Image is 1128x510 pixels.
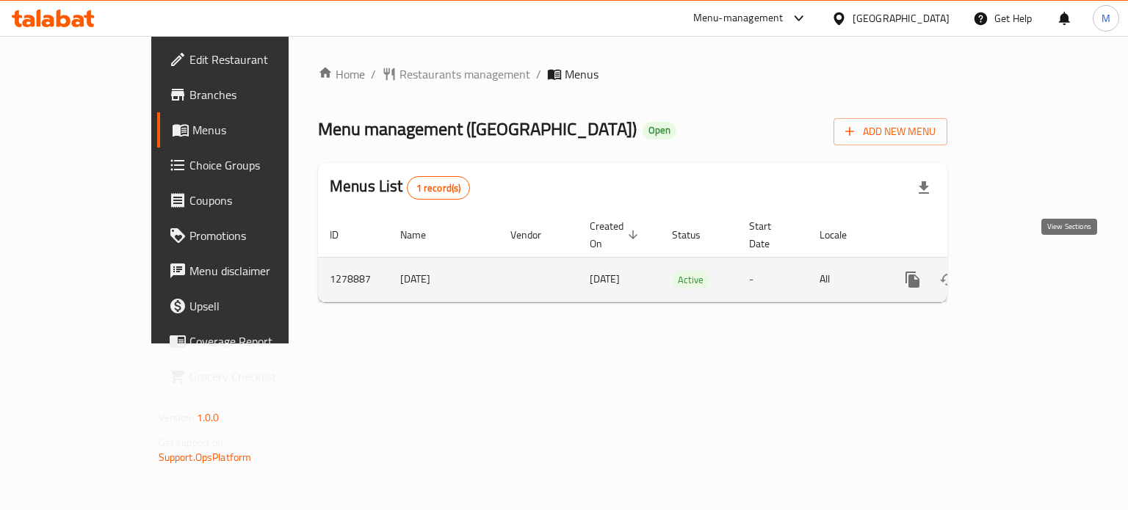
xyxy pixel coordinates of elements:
nav: breadcrumb [318,65,947,83]
span: Start Date [749,217,790,252]
span: Version: [159,408,195,427]
li: / [371,65,376,83]
span: Choice Groups [189,156,328,174]
span: Branches [189,86,328,103]
a: Restaurants management [382,65,530,83]
span: Upsell [189,297,328,315]
a: Grocery Checklist [157,359,340,394]
span: [DATE] [590,269,620,288]
span: Status [672,226,720,244]
a: Menu disclaimer [157,253,340,288]
div: Open [643,122,676,139]
span: Get support on: [159,433,226,452]
table: enhanced table [318,213,1048,302]
td: [DATE] [388,257,499,302]
span: ID [330,226,358,244]
span: 1.0.0 [197,408,220,427]
a: Coverage Report [157,324,340,359]
div: Active [672,271,709,288]
div: Export file [906,170,941,205]
a: Menus [157,112,340,147]
span: Coupons [189,192,328,209]
span: Active [672,272,709,288]
span: Menu disclaimer [189,262,328,280]
span: Promotions [189,227,328,244]
li: / [536,65,541,83]
a: Home [318,65,365,83]
td: 1278887 [318,257,388,302]
a: Support.OpsPlatform [159,448,252,467]
span: 1 record(s) [408,181,470,195]
span: Locale [820,226,866,244]
span: Open [643,124,676,136]
div: Menu-management [693,10,784,27]
span: Vendor [510,226,560,244]
a: Upsell [157,288,340,324]
button: Add New Menu [834,118,947,145]
span: Grocery Checklist [189,368,328,385]
span: M [1102,10,1110,26]
span: Name [400,226,445,244]
span: Restaurants management [399,65,530,83]
td: - [737,257,808,302]
a: Edit Restaurant [157,42,340,77]
span: Coverage Report [189,332,328,350]
h2: Menus List [330,175,470,200]
button: more [895,262,930,297]
span: Menus [565,65,599,83]
td: All [808,257,883,302]
a: Branches [157,77,340,112]
div: Total records count [407,176,471,200]
span: Menu management ( [GEOGRAPHIC_DATA] ) [318,112,637,145]
a: Promotions [157,218,340,253]
span: Created On [590,217,643,252]
span: Menus [192,121,328,139]
button: Change Status [930,262,966,297]
span: Add New Menu [845,123,936,141]
div: [GEOGRAPHIC_DATA] [853,10,950,26]
span: Edit Restaurant [189,51,328,68]
a: Coupons [157,183,340,218]
a: Choice Groups [157,147,340,183]
th: Actions [883,213,1048,258]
